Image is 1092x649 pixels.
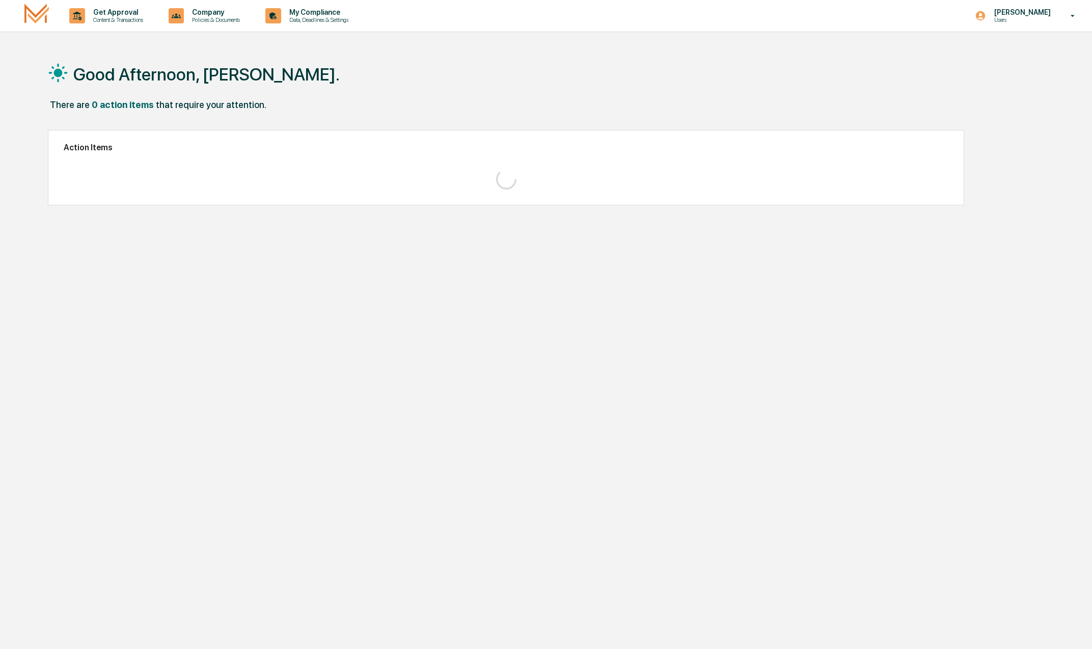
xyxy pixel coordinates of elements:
[92,99,154,110] div: 0 action items
[50,99,90,110] div: There are
[85,16,148,23] p: Content & Transactions
[986,16,1056,23] p: Users
[85,8,148,16] p: Get Approval
[281,16,353,23] p: Data, Deadlines & Settings
[24,4,49,28] img: logo
[281,8,353,16] p: My Compliance
[156,99,266,110] div: that require your attention.
[986,8,1056,16] p: [PERSON_NAME]
[184,8,245,16] p: Company
[64,143,948,152] h2: Action Items
[73,64,340,85] h1: Good Afternoon, [PERSON_NAME].
[184,16,245,23] p: Policies & Documents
